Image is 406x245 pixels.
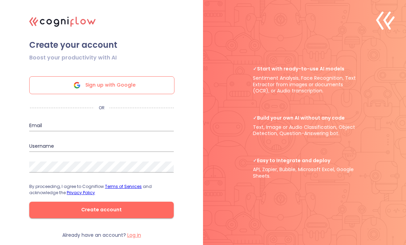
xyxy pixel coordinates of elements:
[253,66,356,94] p: Sentiment Analysis, Face Recognition, Text Extractor from images or documents (OCR), or Audio tra...
[94,105,109,111] p: OR
[253,157,356,164] span: Easy to Integrate and deploy
[253,157,356,179] p: API, Zapier, Bubble, Microsoft Excel, Google Sheets.
[253,115,356,121] span: Build your own AI without any code
[253,65,257,72] b: ✓
[253,114,257,121] b: ✓
[29,183,174,196] p: By proceeding, I agree to Cogniflow and acknowledge the
[29,76,174,94] div: Sign up with Google
[253,157,257,164] b: ✓
[40,205,163,214] span: Create account
[85,77,136,94] span: Sign up with Google
[127,232,141,238] label: Log in
[67,190,95,196] a: Privacy Policy
[253,115,356,137] p: Text, Image or Audio Classification, Object Detection, Question-Answering bot.
[253,66,356,72] span: Start with ready-to-use AI models
[62,232,141,238] p: Already have an account?
[29,40,174,50] span: Create your account
[29,202,174,218] button: Create account
[29,54,117,62] span: Boost your productivity with AI
[105,183,142,189] a: Terms of Services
